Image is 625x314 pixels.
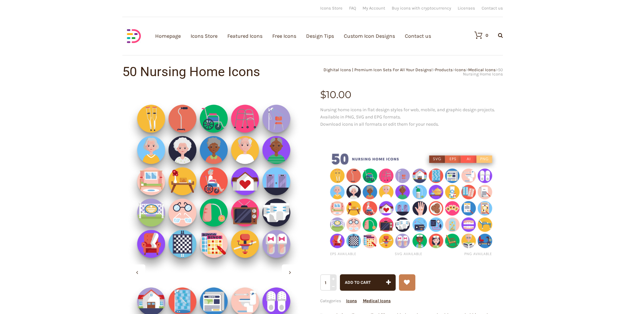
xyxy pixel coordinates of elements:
[122,90,305,273] img: 50-Nursing Home-Icons _ Shop-2
[458,6,475,10] a: Licenses
[468,31,488,39] a: 0
[392,6,451,10] a: Buy icons with cryptocurrency
[122,65,313,78] h1: 50 Nursing Home Icons
[486,33,488,37] div: 0
[320,89,326,101] span: $
[323,67,433,72] a: Dighital Icons | Premium Icon Sets For All Your Designs!
[320,6,343,10] a: Icons Store
[468,67,496,72] a: Medical Icons
[363,6,385,10] a: My Account
[463,67,503,76] span: 50 Nursing Home Icons
[482,6,503,10] a: Contact us
[435,67,453,72] a: Products
[349,6,356,10] a: FAQ
[320,89,351,101] bdi: 10.00
[345,280,371,285] span: Add to cart
[313,68,503,76] div: > > > >
[455,67,466,72] a: Icons
[340,274,396,291] button: Add to cart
